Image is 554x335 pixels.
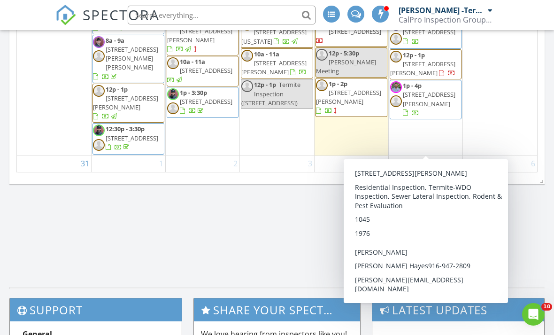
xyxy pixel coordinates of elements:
[316,88,381,106] span: [STREET_ADDRESS][PERSON_NAME]
[241,59,307,76] span: [STREET_ADDRESS][PERSON_NAME]
[390,49,462,80] a: 12p - 1p [STREET_ADDRESS][PERSON_NAME]
[106,45,158,71] span: [STREET_ADDRESS][PERSON_NAME][PERSON_NAME]
[541,303,552,311] span: 10
[180,97,232,106] span: [STREET_ADDRESS]
[55,13,160,32] a: SPECTORA
[390,95,402,107] img: default-user-f0147aede5fd5fa78ca7ade42f37bd4542148d508eef1c3d3ea960f66861d68b.jpg
[329,49,359,57] span: 12p - 5:30p
[316,79,381,115] a: 1p - 2p [STREET_ADDRESS][PERSON_NAME]
[93,94,158,111] span: [STREET_ADDRESS][PERSON_NAME]
[167,57,179,69] img: default-user-f0147aede5fd5fa78ca7ade42f37bd4542148d508eef1c3d3ea960f66861d68b.jpg
[167,57,232,84] a: 10a - 11a [STREET_ADDRESS]
[128,6,315,24] input: Search everything...
[194,298,360,321] h3: Share Your Spectora Experience
[241,28,307,45] span: [STREET_ADDRESS][US_STATE]
[92,35,164,83] a: 8a - 9a [STREET_ADDRESS][PERSON_NAME][PERSON_NAME]
[241,19,307,45] a: 8a - 9a [STREET_ADDRESS][US_STATE]
[399,6,485,15] div: [PERSON_NAME] -Termite
[167,17,232,53] a: 8a - 9a [STREET_ADDRESS][PERSON_NAME]
[180,66,232,75] span: [STREET_ADDRESS]
[180,88,232,115] a: 1p - 3:30p [STREET_ADDRESS]
[167,102,179,114] img: default-user-f0147aede5fd5fa78ca7ade42f37bd4542148d508eef1c3d3ea960f66861d68b.jpg
[390,81,402,93] img: img_0971.jpeg
[167,27,232,44] span: [STREET_ADDRESS][PERSON_NAME]
[93,85,105,97] img: default-user-f0147aede5fd5fa78ca7ade42f37bd4542148d508eef1c3d3ea960f66861d68b.jpg
[241,50,307,76] a: 10a - 11a [STREET_ADDRESS][PERSON_NAME]
[167,16,239,55] a: 8a - 9a [STREET_ADDRESS][PERSON_NAME]
[157,156,165,171] a: Go to September 1, 2025
[93,139,105,151] img: default-user-f0147aede5fd5fa78ca7ade42f37bd4542148d508eef1c3d3ea960f66861d68b.jpg
[316,18,381,44] a: 10a - 11a [STREET_ADDRESS]
[329,79,347,88] span: 1p - 2p
[231,156,239,171] a: Go to September 2, 2025
[55,5,76,25] img: The Best Home Inspection Software - Spectora
[306,156,314,171] a: Go to September 3, 2025
[315,16,387,47] a: 10a - 11a [STREET_ADDRESS]
[241,48,313,79] a: 10a - 11a [STREET_ADDRESS][PERSON_NAME]
[390,51,402,62] img: default-user-f0147aede5fd5fa78ca7ade42f37bd4542148d508eef1c3d3ea960f66861d68b.jpg
[92,84,164,123] a: 12p - 1p [STREET_ADDRESS][PERSON_NAME]
[241,80,253,92] img: default-user-f0147aede5fd5fa78ca7ade42f37bd4542148d508eef1c3d3ea960f66861d68b.jpg
[329,27,381,36] span: [STREET_ADDRESS]
[403,81,422,90] span: 1p - 4p
[529,156,537,171] a: Go to September 6, 2025
[106,85,128,93] span: 12p - 1p
[399,15,492,24] div: CalPro Inspection Group Sac
[93,36,105,48] img: dsc_0047.jpg
[93,85,158,121] a: 12p - 1p [STREET_ADDRESS][PERSON_NAME]
[93,36,158,81] a: 8a - 9a [STREET_ADDRESS][PERSON_NAME][PERSON_NAME]
[167,56,239,86] a: 10a - 11a [STREET_ADDRESS]
[372,298,544,321] h3: Latest Updates
[106,36,124,45] span: 8a - 9a
[390,33,402,45] img: default-user-f0147aede5fd5fa78ca7ade42f37bd4542148d508eef1c3d3ea960f66861d68b.jpg
[403,19,455,45] a: 8a - 11a [STREET_ADDRESS]
[390,60,455,77] span: [STREET_ADDRESS][PERSON_NAME]
[380,156,388,171] a: Go to September 4, 2025
[93,50,105,62] img: default-user-f0147aede5fd5fa78ca7ade42f37bd4542148d508eef1c3d3ea960f66861d68b.jpg
[403,51,425,59] span: 12p - 1p
[390,17,462,48] a: 8a - 11a [STREET_ADDRESS]
[93,125,105,136] img: dsc_0058.jpg
[454,156,462,171] a: Go to September 5, 2025
[403,90,455,108] span: [STREET_ADDRESS][PERSON_NAME]
[403,81,455,117] a: 1p - 4p [STREET_ADDRESS][PERSON_NAME]
[241,80,300,107] span: Termite Inspection ([STREET_ADDRESS])
[180,88,207,97] span: 1p - 3:30p
[10,298,182,321] h3: Support
[390,51,455,77] a: 12p - 1p [STREET_ADDRESS][PERSON_NAME]
[241,17,313,48] a: 8a - 9a [STREET_ADDRESS][US_STATE]
[316,49,328,61] img: default-user-f0147aede5fd5fa78ca7ade42f37bd4542148d508eef1c3d3ea960f66861d68b.jpg
[106,125,145,133] span: 12:30p - 3:30p
[106,125,158,151] a: 12:30p - 3:30p [STREET_ADDRESS]
[167,88,179,100] img: dsc_0058.jpg
[522,303,545,326] iframe: Intercom live chat
[180,57,205,66] span: 10a - 11a
[403,28,455,36] span: [STREET_ADDRESS]
[83,5,160,24] span: SPECTORA
[92,123,164,154] a: 12:30p - 3:30p [STREET_ADDRESS]
[106,134,158,142] span: [STREET_ADDRESS]
[241,50,253,62] img: default-user-f0147aede5fd5fa78ca7ade42f37bd4542148d508eef1c3d3ea960f66861d68b.jpg
[390,80,462,119] a: 1p - 4p [STREET_ADDRESS][PERSON_NAME]
[254,50,279,58] span: 10a - 11a
[316,58,376,75] span: [PERSON_NAME] Meeting
[79,156,91,171] a: Go to August 31, 2025
[316,79,328,91] img: default-user-f0147aede5fd5fa78ca7ade42f37bd4542148d508eef1c3d3ea960f66861d68b.jpg
[254,80,276,89] span: 12p - 1p
[167,87,239,118] a: 1p - 3:30p [STREET_ADDRESS]
[315,78,387,117] a: 1p - 2p [STREET_ADDRESS][PERSON_NAME]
